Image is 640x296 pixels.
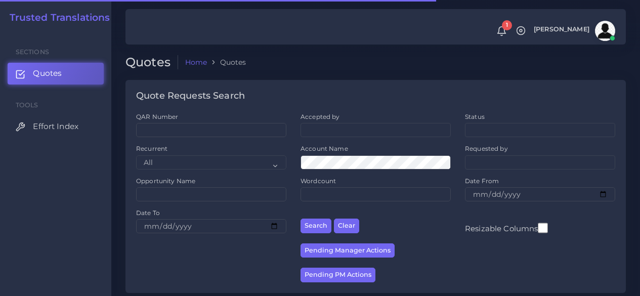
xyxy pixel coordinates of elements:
[493,26,510,36] a: 1
[465,112,485,121] label: Status
[334,219,359,233] button: Clear
[125,55,178,70] h2: Quotes
[136,208,160,217] label: Date To
[538,222,548,234] input: Resizable Columns
[301,268,375,282] button: Pending PM Actions
[16,101,38,109] span: Tools
[465,222,548,234] label: Resizable Columns
[3,12,110,24] a: Trusted Translations
[8,63,104,84] a: Quotes
[301,112,340,121] label: Accepted by
[301,177,336,185] label: Wordcount
[465,177,499,185] label: Date From
[33,68,62,79] span: Quotes
[534,26,589,33] span: [PERSON_NAME]
[136,177,195,185] label: Opportunity Name
[185,57,207,67] a: Home
[301,219,331,233] button: Search
[8,116,104,137] a: Effort Index
[136,112,178,121] label: QAR Number
[136,91,245,102] h4: Quote Requests Search
[465,144,508,153] label: Requested by
[301,144,348,153] label: Account Name
[33,121,78,132] span: Effort Index
[502,20,512,30] span: 1
[16,48,49,56] span: Sections
[301,243,395,258] button: Pending Manager Actions
[207,57,246,67] li: Quotes
[595,21,615,41] img: avatar
[136,144,167,153] label: Recurrent
[529,21,619,41] a: [PERSON_NAME]avatar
